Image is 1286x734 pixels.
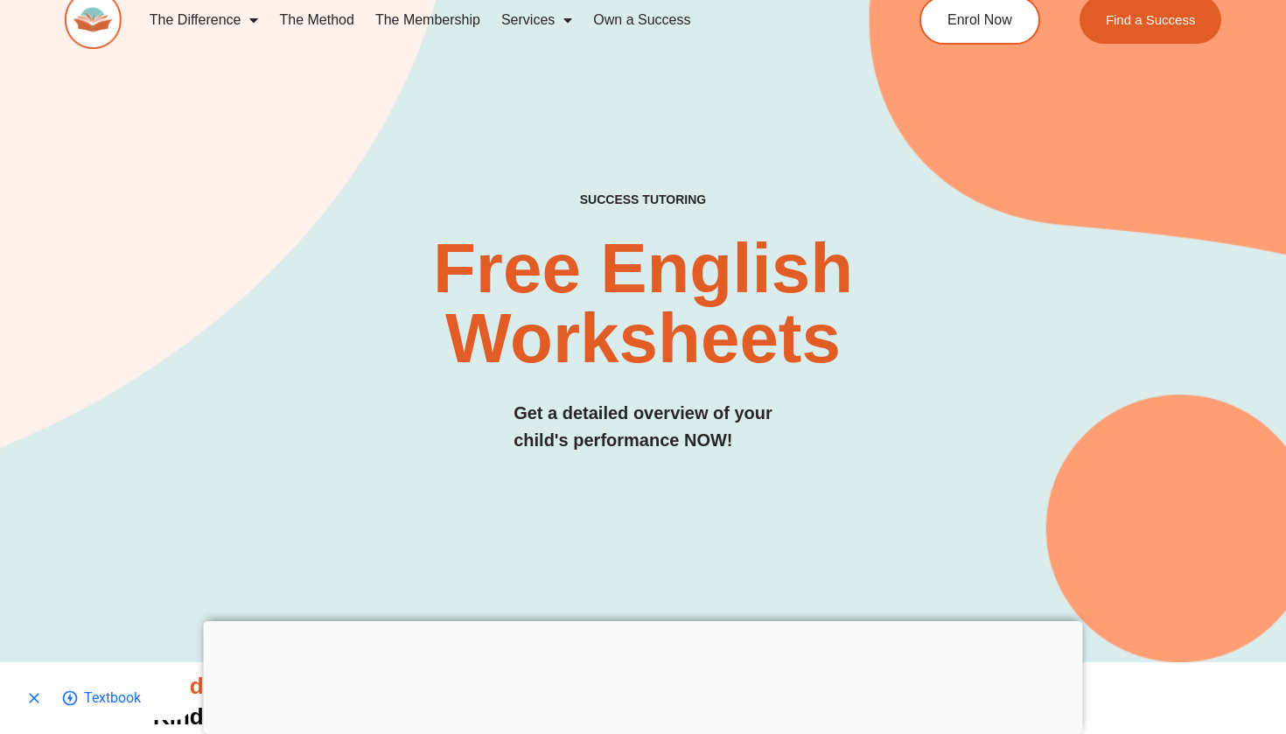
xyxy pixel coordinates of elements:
[204,621,1083,730] iframe: Advertisement
[514,400,772,454] h3: Get a detailed overview of your child's performance NOW!
[25,689,43,707] svg: Close shopping anchor
[947,13,1012,27] span: Enrol Now
[153,672,1133,702] h3: Kinder English Worksheets
[472,192,814,207] h4: SUCCESS TUTORING​
[1106,13,1196,26] span: Find a Success
[84,679,141,714] span: Go to shopping options for Textbook
[261,234,1024,374] h2: Free English Worksheets​
[986,536,1286,734] iframe: Chat Widget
